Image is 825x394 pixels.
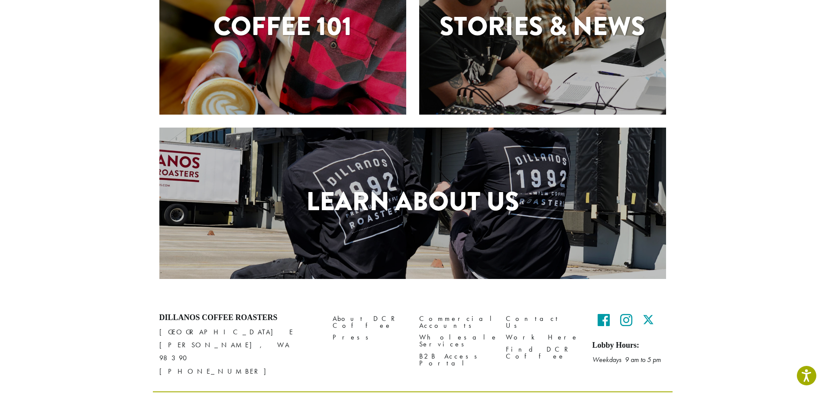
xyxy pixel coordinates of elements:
[159,128,666,279] a: Learn About Us
[506,313,579,332] a: Contact Us
[159,7,406,46] h1: Coffee 101
[506,343,579,362] a: Find DCR Coffee
[506,332,579,343] a: Work Here
[592,355,661,364] em: Weekdays 9 am to 5 pm
[419,313,493,332] a: Commercial Accounts
[419,332,493,350] a: Wholesale Services
[419,7,666,46] h1: Stories & News
[159,326,320,378] p: [GEOGRAPHIC_DATA] E [PERSON_NAME], WA 98390 [PHONE_NUMBER]
[159,313,320,323] h4: Dillanos Coffee Roasters
[419,350,493,369] a: B2B Access Portal
[159,182,666,221] h1: Learn About Us
[592,341,666,350] h5: Lobby Hours:
[333,313,406,332] a: About DCR Coffee
[333,332,406,343] a: Press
